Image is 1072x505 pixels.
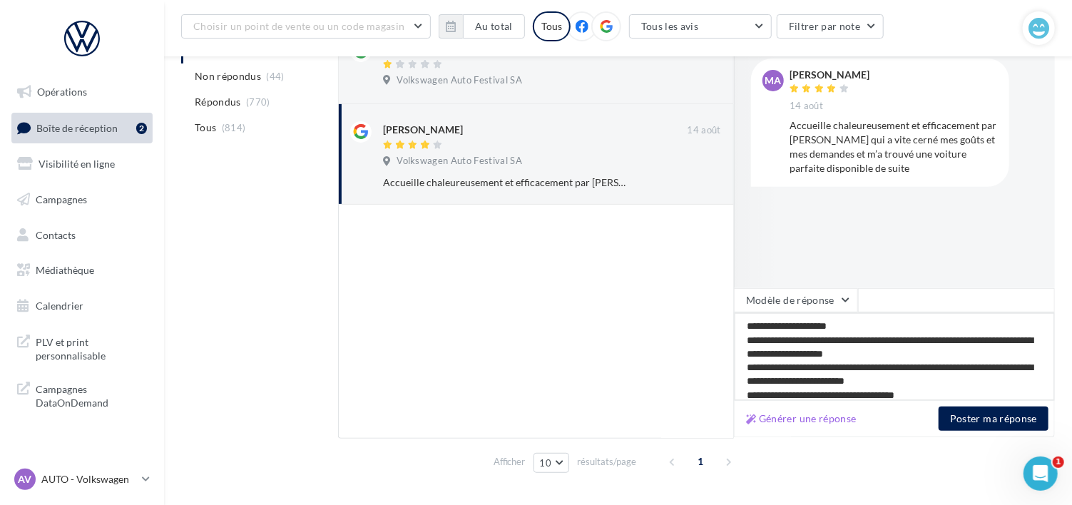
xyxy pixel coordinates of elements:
a: Boîte de réception2 [9,113,155,143]
span: 14 août [688,124,721,137]
span: Campagnes [36,193,87,205]
button: Choisir un point de vente ou un code magasin [181,14,431,39]
button: Tous les avis [629,14,772,39]
span: (770) [246,96,270,108]
span: 14 août [790,100,823,113]
button: Au total [439,14,525,39]
div: Tous [533,11,571,41]
span: Choisir un point de vente ou un code magasin [193,20,404,32]
div: Accueille chaleureusement et efficacement par [PERSON_NAME] qui a vite cerné mes goûts et mes dem... [383,175,628,190]
span: Contacts [36,228,76,240]
div: [PERSON_NAME] [790,70,869,80]
span: 10 [540,457,552,469]
button: Générer une réponse [740,410,862,427]
span: MA [765,73,782,88]
span: 1 [1053,456,1064,468]
a: Opérations [9,77,155,107]
a: AV AUTO - Volkswagen [11,466,153,493]
a: Contacts [9,220,155,250]
div: 2 [136,123,147,134]
div: Accueille chaleureusement et efficacement par [PERSON_NAME] qui a vite cerné mes goûts et mes dem... [790,118,998,175]
a: Campagnes [9,185,155,215]
button: Poster ma réponse [939,407,1048,431]
span: Volkswagen Auto Festival SA [397,155,522,168]
p: AUTO - Volkswagen [41,472,136,486]
span: Afficher [494,455,526,469]
a: Campagnes DataOnDemand [9,374,155,416]
span: Tous [195,121,216,135]
span: 1 [689,450,712,473]
a: Médiathèque [9,255,155,285]
span: Répondus [195,95,241,109]
span: PLV et print personnalisable [36,332,147,363]
iframe: Intercom live chat [1023,456,1058,491]
span: (814) [222,122,246,133]
span: Visibilité en ligne [39,158,115,170]
button: Filtrer par note [777,14,884,39]
a: PLV et print personnalisable [9,327,155,369]
button: Au total [463,14,525,39]
button: Modèle de réponse [734,288,858,312]
span: Tous les avis [641,20,699,32]
span: AV [19,472,32,486]
span: Volkswagen Auto Festival SA [397,74,522,87]
div: [PERSON_NAME] [383,123,463,137]
button: 10 [534,453,570,473]
span: Médiathèque [36,264,94,276]
span: Calendrier [36,300,83,312]
span: (44) [267,71,285,82]
span: résultats/page [577,455,636,469]
a: Visibilité en ligne [9,149,155,179]
span: Boîte de réception [36,121,118,133]
span: Non répondus [195,69,261,83]
span: Campagnes DataOnDemand [36,379,147,410]
a: Calendrier [9,291,155,321]
span: Opérations [37,86,87,98]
